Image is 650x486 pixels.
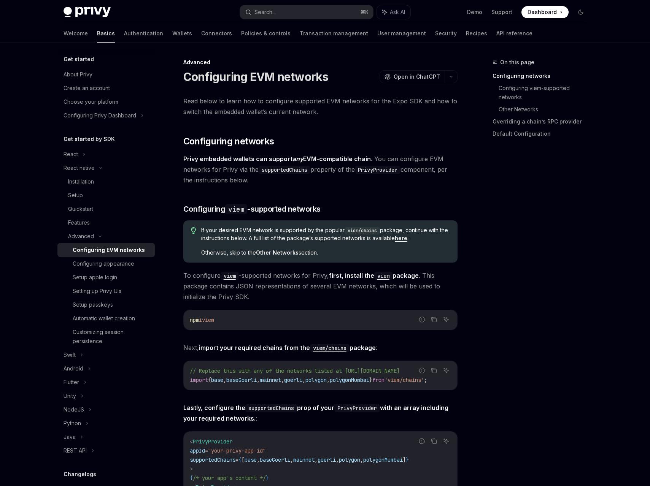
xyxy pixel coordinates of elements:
[172,24,192,43] a: Wallets
[336,456,339,463] span: ,
[190,465,193,472] span: >
[64,84,110,93] div: Create an account
[493,116,593,128] a: Overriding a chain’s RPC provider
[57,257,155,271] a: Configuring appearance
[64,55,94,64] h5: Get started
[245,456,257,463] span: base
[97,24,115,43] a: Basics
[191,227,196,234] svg: Tip
[377,5,410,19] button: Ask AI
[64,419,81,428] div: Python
[73,259,134,268] div: Configuring appearance
[193,475,266,481] span: /* your app's content */
[292,155,303,163] em: any
[73,245,145,255] div: Configuring EVM networks
[429,366,439,375] button: Copy the contents from the code block
[266,475,269,481] span: }
[499,103,593,116] a: Other Networks
[315,456,318,463] span: ,
[300,24,368,43] a: Transaction management
[260,377,281,383] span: mainnet
[360,456,363,463] span: ,
[493,128,593,140] a: Default Configuration
[226,377,257,383] span: baseGoerli
[302,377,305,383] span: ,
[256,249,299,256] strong: Other Networks
[260,456,290,463] span: baseGoerli
[64,432,76,442] div: Java
[441,436,451,446] button: Ask AI
[57,284,155,298] a: Setting up Privy UIs
[57,68,155,81] a: About Privy
[369,377,372,383] span: }
[372,377,385,383] span: from
[73,273,117,282] div: Setup apple login
[64,391,76,401] div: Unity
[183,342,458,353] span: Next, :
[290,456,293,463] span: ,
[491,8,512,16] a: Support
[190,367,400,374] span: // Replace this with any of the networks listed at [URL][DOMAIN_NAME]
[500,58,534,67] span: On this page
[183,59,458,66] div: Advanced
[199,317,202,323] span: i
[257,377,260,383] span: ,
[183,155,371,163] strong: Privy embedded wallets can support EVM-compatible chain
[390,8,405,16] span: Ask AI
[403,456,406,463] span: ]
[64,150,78,159] div: React
[467,8,482,16] a: Demo
[441,366,451,375] button: Ask AI
[528,8,557,16] span: Dashboard
[205,447,208,454] span: =
[64,470,96,479] h5: Changelogs
[64,378,79,387] div: Flutter
[339,456,360,463] span: polygon
[406,456,409,463] span: }
[241,24,291,43] a: Policies & controls
[330,377,369,383] span: polygonMumbai
[363,456,403,463] span: polygonMumbai
[429,436,439,446] button: Copy the contents from the code block
[183,404,448,422] strong: Lastly, configure the prop of your with an array including your required networks.
[499,82,593,103] a: Configuring viem-supported networks
[417,366,427,375] button: Report incorrect code
[223,377,226,383] span: ,
[238,456,242,463] span: {
[201,226,450,242] span: If your desired EVM network is supported by the popular package, continue with the instructions b...
[377,24,426,43] a: User management
[329,272,419,279] strong: first, install the package
[429,315,439,325] button: Copy the contents from the code block
[73,300,113,309] div: Setup passkeys
[361,9,369,15] span: ⌘ K
[190,377,208,383] span: import
[435,24,457,43] a: Security
[64,135,115,144] h5: Get started by SDK
[64,70,92,79] div: About Privy
[193,438,232,445] span: PrivyProvider
[242,456,245,463] span: [
[225,204,247,214] code: viem
[73,328,150,346] div: Customizing session persistence
[318,456,336,463] span: goerli
[73,314,135,323] div: Automatic wallet creation
[374,272,393,279] a: viem
[327,377,330,383] span: ,
[183,96,458,117] span: Read below to learn how to configure supported EVM networks for the Expo SDK and how to switch th...
[374,272,393,280] code: viem
[257,456,260,463] span: ,
[281,377,284,383] span: ,
[334,404,380,412] code: PrivyProvider
[221,272,239,280] code: viem
[57,243,155,257] a: Configuring EVM networks
[68,191,83,200] div: Setup
[211,377,223,383] span: base
[57,312,155,325] a: Automatic wallet creation
[284,377,302,383] span: goerli
[64,7,111,17] img: dark logo
[64,350,76,359] div: Swift
[417,315,427,325] button: Report incorrect code
[124,24,163,43] a: Authentication
[199,344,376,351] strong: import your required chains from the package
[417,436,427,446] button: Report incorrect code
